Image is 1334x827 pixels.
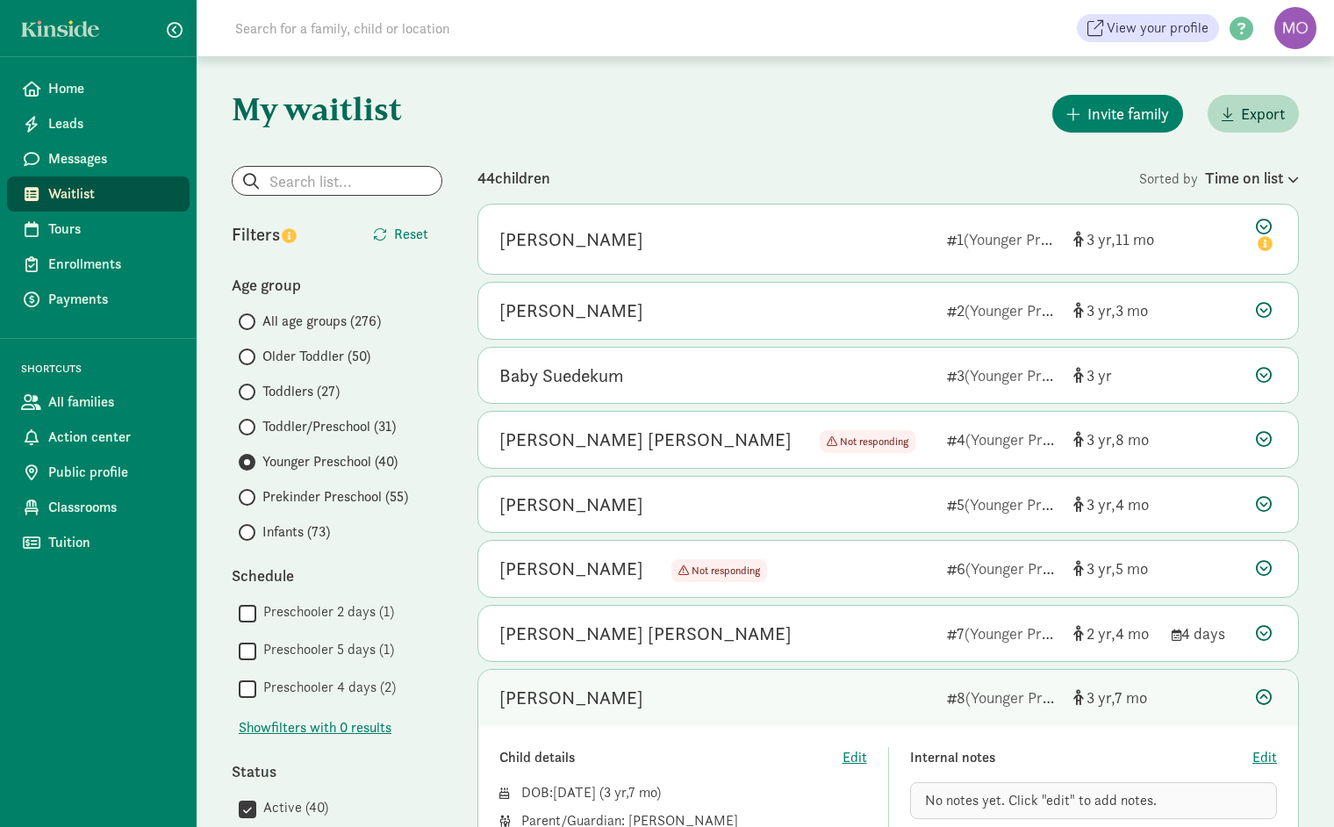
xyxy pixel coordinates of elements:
[1115,429,1149,449] span: 8
[499,226,643,254] div: Willow-Anne Stark
[239,717,391,738] button: Showfilters with 0 results
[48,497,176,518] span: Classrooms
[1087,558,1115,579] span: 3
[947,622,1059,645] div: 7
[1208,95,1299,133] button: Export
[1087,494,1115,514] span: 3
[499,491,643,519] div: Jack Waring
[1073,298,1158,322] div: [object Object]
[256,601,394,622] label: Preschooler 2 days (1)
[1205,166,1299,190] div: Time on list
[232,759,442,783] div: Status
[947,227,1059,251] div: 1
[1115,229,1154,249] span: 11
[7,106,190,141] a: Leads
[1115,300,1148,320] span: 3
[394,224,428,245] span: Reset
[925,791,1157,809] span: No notes yet. Click "edit" to add notes.
[7,385,190,420] a: All families
[262,416,396,437] span: Toddler/Preschool (31)
[1241,102,1285,126] span: Export
[843,747,867,768] button: Edit
[1087,300,1115,320] span: 3
[48,427,176,448] span: Action center
[262,486,408,507] span: Prekinder Preschool (55)
[7,141,190,176] a: Messages
[1087,623,1115,644] span: 2
[256,797,328,818] label: Active (40)
[965,429,1097,449] span: (Younger Preschool)
[232,221,337,248] div: Filters
[947,686,1059,709] div: 8
[1073,363,1158,387] div: [object Object]
[256,677,396,698] label: Preschooler 4 days (2)
[1087,687,1115,708] span: 3
[232,564,442,587] div: Schedule
[1073,227,1158,251] div: [object Object]
[7,176,190,212] a: Waitlist
[48,254,176,275] span: Enrollments
[499,426,792,454] div: Holden Jeitz
[48,289,176,310] span: Payments
[499,297,643,325] div: Jack Chapman
[1246,743,1334,827] iframe: Chat Widget
[1107,18,1208,39] span: View your profile
[1073,686,1158,709] div: [object Object]
[239,717,391,738] span: Show filters with 0 results
[1073,557,1158,580] div: [object Object]
[965,623,1096,644] span: (Younger Preschool)
[256,639,394,660] label: Preschooler 5 days (1)
[1073,428,1158,451] div: [object Object]
[1073,493,1158,516] div: [object Object]
[604,783,628,802] span: 3
[1115,623,1149,644] span: 4
[225,11,717,46] input: Search for a family, child or location
[1115,494,1149,514] span: 4
[1115,687,1147,708] span: 7
[1172,622,1242,645] div: 4 days
[262,451,398,472] span: Younger Preschool (40)
[947,428,1059,451] div: 4
[1087,229,1115,249] span: 3
[7,212,190,247] a: Tours
[7,282,190,317] a: Payments
[7,247,190,282] a: Enrollments
[48,219,176,240] span: Tours
[48,78,176,99] span: Home
[628,783,656,802] span: 7
[910,747,1253,768] div: Internal notes
[499,362,623,390] div: Baby Suedekum
[947,557,1059,580] div: 6
[1077,14,1219,42] a: View your profile
[964,229,1095,249] span: (Younger Preschool)
[262,346,370,367] span: Older Toddler (50)
[947,493,1059,516] div: 5
[947,363,1059,387] div: 3
[521,782,867,803] div: DOB: ( )
[499,620,792,648] div: Hadley Grace Lesch
[48,532,176,553] span: Tuition
[499,747,843,768] div: Child details
[1115,558,1148,579] span: 5
[1139,166,1299,190] div: Sorted by
[820,430,915,453] span: Not responding
[947,298,1059,322] div: 2
[262,521,330,543] span: Infants (73)
[477,166,1139,190] div: 44 children
[48,462,176,483] span: Public profile
[965,494,1096,514] span: (Younger Preschool)
[1087,429,1115,449] span: 3
[233,167,441,195] input: Search list...
[1052,95,1183,133] button: Invite family
[499,684,643,712] div: Ainsley Friedman
[232,91,442,126] h1: My waitlist
[359,217,442,252] button: Reset
[1087,365,1112,385] span: 3
[7,525,190,560] a: Tuition
[48,392,176,413] span: All families
[692,564,760,578] span: Not responding
[7,455,190,490] a: Public profile
[671,559,767,582] span: Not responding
